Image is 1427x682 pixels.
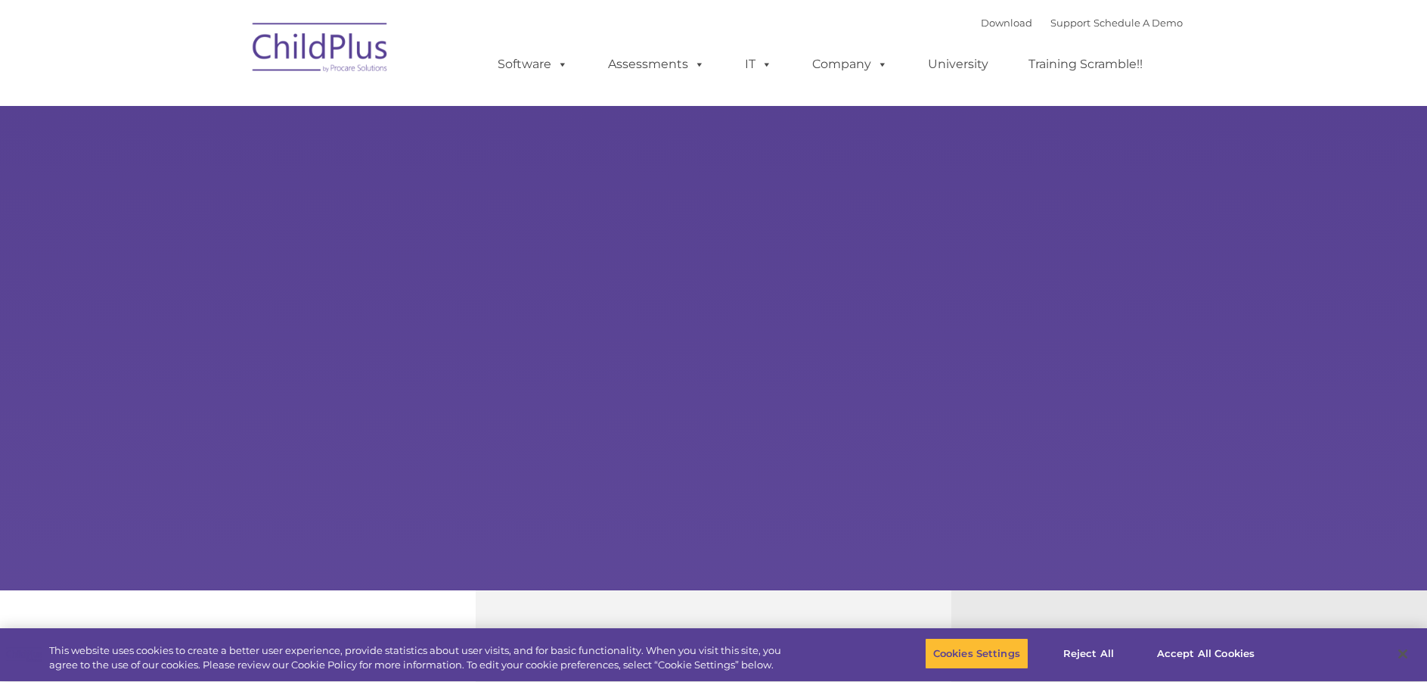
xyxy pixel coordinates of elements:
a: Software [482,49,583,79]
a: Download [981,17,1032,29]
button: Accept All Cookies [1149,638,1263,670]
a: Schedule A Demo [1094,17,1183,29]
a: IT [730,49,787,79]
a: Support [1050,17,1090,29]
div: This website uses cookies to create a better user experience, provide statistics about user visit... [49,643,785,673]
a: Company [797,49,903,79]
font: | [981,17,1183,29]
a: Assessments [593,49,720,79]
button: Cookies Settings [925,638,1028,670]
img: ChildPlus by Procare Solutions [245,12,396,88]
button: Reject All [1041,638,1136,670]
a: Training Scramble!! [1013,49,1158,79]
button: Close [1386,637,1419,671]
a: University [913,49,1004,79]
